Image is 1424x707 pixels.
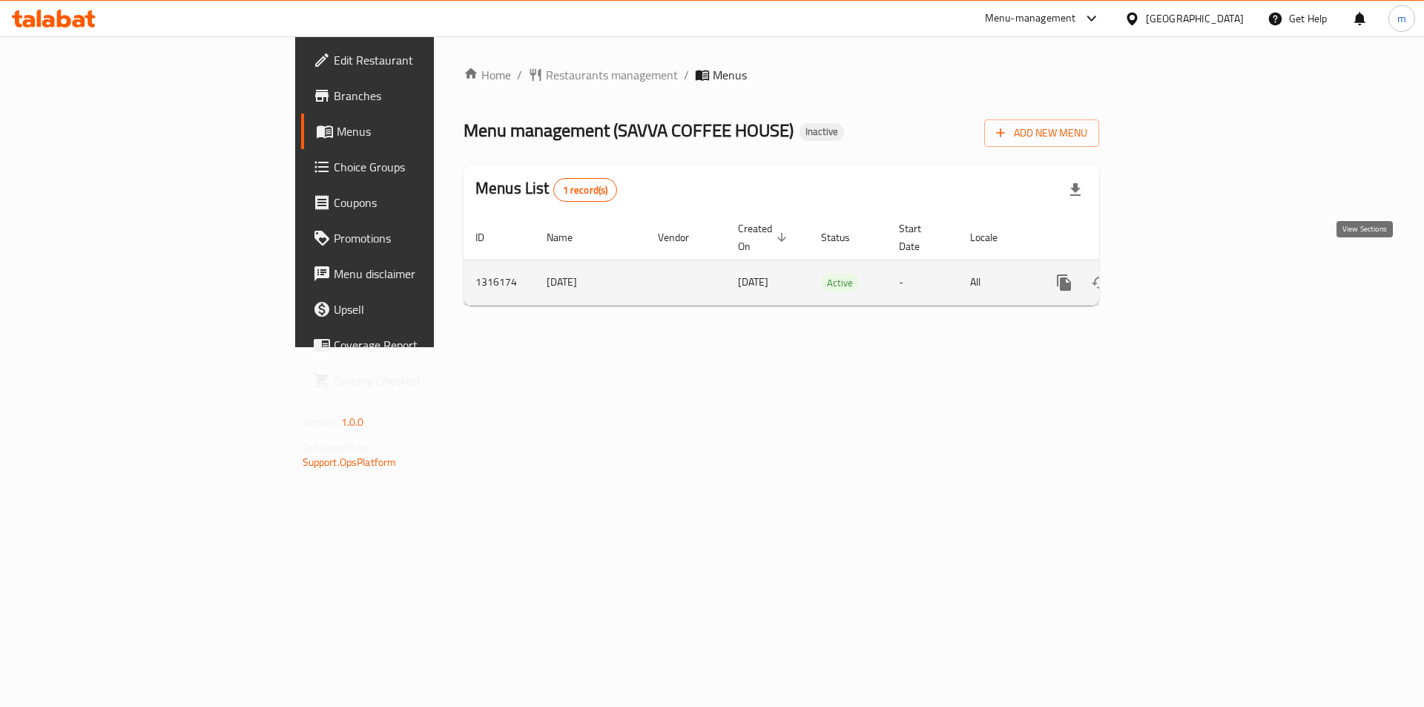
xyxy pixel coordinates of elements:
[334,300,521,318] span: Upsell
[1035,215,1201,260] th: Actions
[985,10,1076,27] div: Menu-management
[475,177,617,202] h2: Menus List
[301,185,533,220] a: Coupons
[528,66,678,84] a: Restaurants management
[464,66,1099,84] nav: breadcrumb
[1082,265,1118,300] button: Change Status
[1397,10,1406,27] span: m
[658,228,708,246] span: Vendor
[800,125,844,138] span: Inactive
[821,228,869,246] span: Status
[301,327,533,363] a: Coverage Report
[713,66,747,84] span: Menus
[334,158,521,176] span: Choice Groups
[303,438,371,457] span: Get support on:
[996,124,1087,142] span: Add New Menu
[547,228,592,246] span: Name
[301,114,533,149] a: Menus
[887,260,958,305] td: -
[535,260,646,305] td: [DATE]
[958,260,1035,305] td: All
[738,272,768,292] span: [DATE]
[684,66,689,84] li: /
[301,363,533,398] a: Grocery Checklist
[738,220,791,255] span: Created On
[553,178,618,202] div: Total records count
[475,228,504,246] span: ID
[800,123,844,141] div: Inactive
[303,453,397,472] a: Support.OpsPlatform
[464,114,794,147] span: Menu management ( SAVVA COFFEE HOUSE )
[334,194,521,211] span: Coupons
[301,149,533,185] a: Choice Groups
[546,66,678,84] span: Restaurants management
[301,220,533,256] a: Promotions
[334,229,521,247] span: Promotions
[301,256,533,292] a: Menu disclaimer
[303,412,339,432] span: Version:
[984,119,1099,147] button: Add New Menu
[464,215,1201,306] table: enhanced table
[1058,172,1093,208] div: Export file
[341,412,364,432] span: 1.0.0
[1146,10,1244,27] div: [GEOGRAPHIC_DATA]
[301,78,533,114] a: Branches
[970,228,1017,246] span: Locale
[821,274,859,292] span: Active
[554,183,617,197] span: 1 record(s)
[337,122,521,140] span: Menus
[334,336,521,354] span: Coverage Report
[334,51,521,69] span: Edit Restaurant
[301,292,533,327] a: Upsell
[1046,265,1082,300] button: more
[334,87,521,105] span: Branches
[334,372,521,389] span: Grocery Checklist
[301,42,533,78] a: Edit Restaurant
[334,265,521,283] span: Menu disclaimer
[899,220,940,255] span: Start Date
